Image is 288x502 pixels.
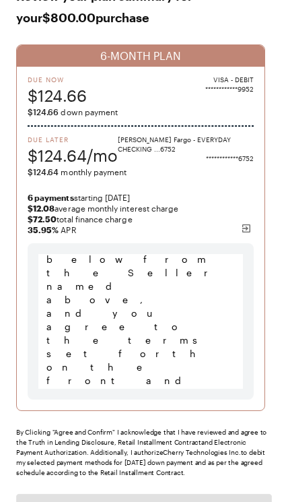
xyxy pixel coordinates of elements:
[46,119,238,427] span: . By signing this Contract, you are buying the “Property” described below from the Seller named a...
[28,75,87,84] span: Due Now
[28,166,254,177] span: monthly payment
[28,203,55,213] strong: $12.08
[28,203,254,214] span: average monthly interest charge
[28,135,118,144] span: Due Later
[28,214,57,224] strong: $72.50
[28,225,59,234] b: 35.95 %
[213,75,254,84] span: VISA - DEBIT
[28,192,254,203] span: starting [DATE]
[28,84,87,106] span: $124.66
[28,193,74,202] strong: 6 payments
[28,107,59,117] span: $124.66
[118,135,254,154] span: [PERSON_NAME] Fargo - EVERYDAY CHECKING ...6752
[28,167,59,177] span: $124.64
[28,106,254,117] span: down payment
[17,45,264,67] div: 6-MONTH PLAN
[28,224,254,235] span: APR
[28,214,254,224] span: total finance charge
[28,144,118,166] span: $124.64/mo
[16,427,272,478] div: By Clicking "Agree and Confirm" I acknowledge that I have reviewed and agree to the Truth in Lend...
[241,223,252,234] img: svg%3e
